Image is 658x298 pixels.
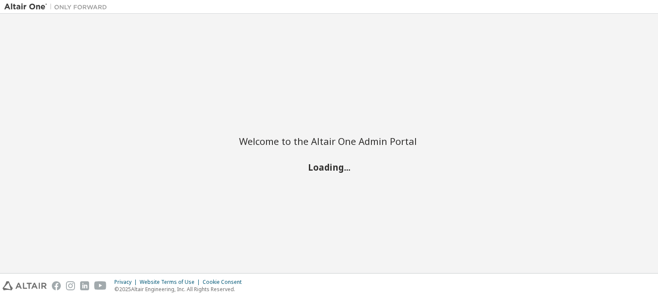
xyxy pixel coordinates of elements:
[94,281,107,290] img: youtube.svg
[114,286,247,293] p: © 2025 Altair Engineering, Inc. All Rights Reserved.
[66,281,75,290] img: instagram.svg
[203,279,247,286] div: Cookie Consent
[239,135,419,147] h2: Welcome to the Altair One Admin Portal
[239,161,419,172] h2: Loading...
[140,279,203,286] div: Website Terms of Use
[3,281,47,290] img: altair_logo.svg
[4,3,111,11] img: Altair One
[80,281,89,290] img: linkedin.svg
[114,279,140,286] div: Privacy
[52,281,61,290] img: facebook.svg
